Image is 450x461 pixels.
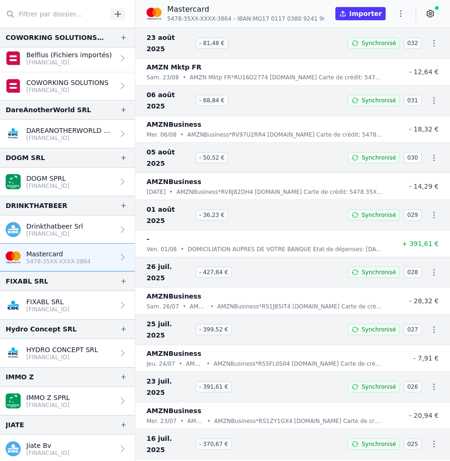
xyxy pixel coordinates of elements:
[214,359,382,369] p: AMZNBusiness*RS5FL0S04 [DOMAIN_NAME] Carte de crédit: 5478 35XX XXXX 3864 [PERSON_NAME] Etat de d...
[217,302,382,311] p: AMZNBusiness*RS1JB5IT4 [DOMAIN_NAME] Carte de crédit: 5478 35XX XXXX 3864 [PERSON_NAME] Etat de d...
[403,95,422,106] span: 031
[183,73,186,82] div: •
[147,32,192,54] span: 23 août 2025
[195,381,232,392] span: - 391,61 €
[6,51,21,66] img: belfius.png
[26,297,70,307] p: FIXABL SRL
[233,15,235,23] span: -
[26,345,98,354] p: HYDRO CONCEPT SRL
[6,393,21,408] img: BNP_BE_BUSINESS_GEBABEBB.png
[147,89,192,112] span: 06 août 2025
[6,174,21,189] img: BNP_BE_BUSINESS_GEBABEBB.png
[147,6,162,21] img: imageedit_2_6530439554.png
[147,73,179,82] p: sam. 23/08
[177,187,382,197] p: AMZNBusiness*RV8J82DH4 [DOMAIN_NAME] Carte de crédit: 5478 35XX XXXX 3864 [PERSON_NAME] Etat de d...
[179,359,182,369] div: •
[188,245,382,254] p: DOMICILIATION AUPRES DE VOTRE BANQUE Etat de dépenses: [DATE] Date du règlement: [DATE]
[335,7,386,20] button: Importer
[6,222,21,237] img: kbc.png
[147,176,202,187] p: AMZNBusiness
[186,359,203,369] p: AMZNBusiness
[26,182,70,190] p: [FINANCIAL_ID]
[195,438,232,450] span: - 370,67 €
[6,346,21,361] img: KBC_BRUSSELS_KREDBEBB.png
[147,119,202,130] p: AMZNBusiness
[403,438,422,450] span: 025
[147,348,202,359] p: AMZNBusiness
[6,371,34,383] div: IMMO Z
[6,419,24,430] div: JIATE
[147,405,202,416] p: AMZNBusiness
[195,95,228,106] span: - 68,84 €
[26,78,109,87] p: COWORKING SOLUTIONS
[195,152,228,163] span: - 50,52 €
[187,416,203,426] p: AMZNBusiness
[6,441,21,456] img: kbc.png
[26,230,83,238] p: [FINANCIAL_ID]
[195,267,232,278] span: - 427,84 €
[147,233,149,245] p: -
[147,245,177,254] p: ven. 01/08
[183,302,186,311] div: •
[147,433,192,455] span: 16 juil. 2025
[26,50,112,60] p: Belfius (Fichiers importés)
[362,97,396,104] span: Synchronisé
[180,130,184,139] div: •
[207,359,210,369] div: •
[147,261,192,284] span: 26 juil. 2025
[26,393,70,402] p: IMMO Z SPRL
[180,416,184,426] div: •
[403,324,422,335] span: 027
[403,38,422,49] span: 032
[403,381,422,392] span: 026
[409,125,439,133] span: - 18,32 €
[237,15,362,23] span: IBAN: MG17 0117 0380 9241 9664 4190 347
[409,68,439,76] span: - 12,64 €
[147,291,202,302] p: AMZNBusiness
[26,59,112,66] p: [FINANCIAL_ID]
[26,353,98,361] p: [FINANCIAL_ID]
[180,245,184,254] div: •
[147,204,192,226] span: 01 août 2025
[362,154,396,161] span: Synchronisé
[409,412,439,419] span: - 20,94 €
[214,416,382,426] p: AMZNBusiness*RS1ZY1GX4 [DOMAIN_NAME] Carte de crédit: 5478 35XX XXXX 3864 [PERSON_NAME] Etat de d...
[210,302,213,311] div: •
[167,15,232,23] span: 5478-35XX-XXXX-3864
[147,318,192,341] span: 25 juil. 2025
[6,250,21,265] img: imageedit_2_6530439554.png
[147,61,202,73] p: AMZN Mktp FR
[6,200,67,211] div: DRINKTHATBEER
[26,449,70,457] p: [FINANCIAL_ID]
[195,38,228,49] span: - 81,48 €
[362,39,396,47] span: Synchronisé
[147,130,177,139] p: mer. 06/08
[26,441,70,450] p: Jiate Bv
[147,146,192,169] span: 05 août 2025
[195,209,228,221] span: - 36,23 €
[26,258,91,265] p: 5478-35XX-XXXX-3864
[147,302,179,311] p: sam. 26/07
[362,269,396,276] span: Synchronisé
[26,222,83,231] p: Drinkthatbeer Srl
[207,416,210,426] div: •
[6,104,91,115] div: DareAnotherWorld SRL
[26,86,109,94] p: [FINANCIAL_ID]
[413,354,439,362] span: - 7,91 €
[6,78,21,93] img: belfius.png
[26,174,70,183] p: DOGM SPRL
[190,302,206,311] p: AMZNBusiness
[403,209,422,221] span: 029
[6,32,105,43] div: COWORKING SOLUTIONS SRL
[147,187,166,197] p: [DATE]
[147,376,192,398] span: 23 juil. 2025
[195,324,232,335] span: - 399,52 €
[409,183,439,190] span: - 14,29 €
[409,297,439,305] span: - 28,32 €
[362,326,396,333] span: Synchronisé
[6,298,21,313] img: CBC_CREGBEBB.png
[167,4,324,15] p: Mastercard
[147,416,177,426] p: mer. 23/07
[26,401,70,409] p: [FINANCIAL_ID]
[6,276,48,287] div: FIXABL SRL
